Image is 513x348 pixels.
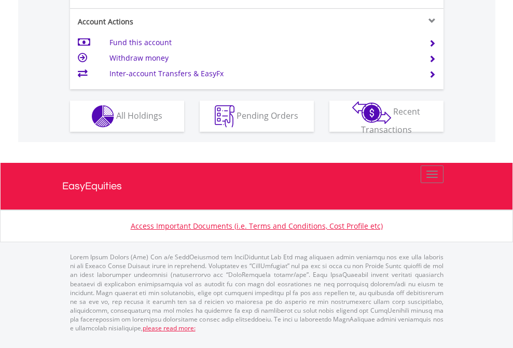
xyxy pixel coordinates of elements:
[70,101,184,132] button: All Holdings
[237,109,298,121] span: Pending Orders
[116,109,162,121] span: All Holdings
[62,163,451,210] a: EasyEquities
[70,253,443,332] p: Lorem Ipsum Dolors (Ame) Con a/e SeddOeiusmod tem InciDiduntut Lab Etd mag aliquaen admin veniamq...
[109,50,416,66] td: Withdraw money
[70,17,257,27] div: Account Actions
[352,101,391,124] img: transactions-zar-wht.png
[109,66,416,81] td: Inter-account Transfers & EasyFx
[109,35,416,50] td: Fund this account
[92,105,114,128] img: holdings-wht.png
[200,101,314,132] button: Pending Orders
[329,101,443,132] button: Recent Transactions
[215,105,234,128] img: pending_instructions-wht.png
[143,324,196,332] a: please read more:
[131,221,383,231] a: Access Important Documents (i.e. Terms and Conditions, Cost Profile etc)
